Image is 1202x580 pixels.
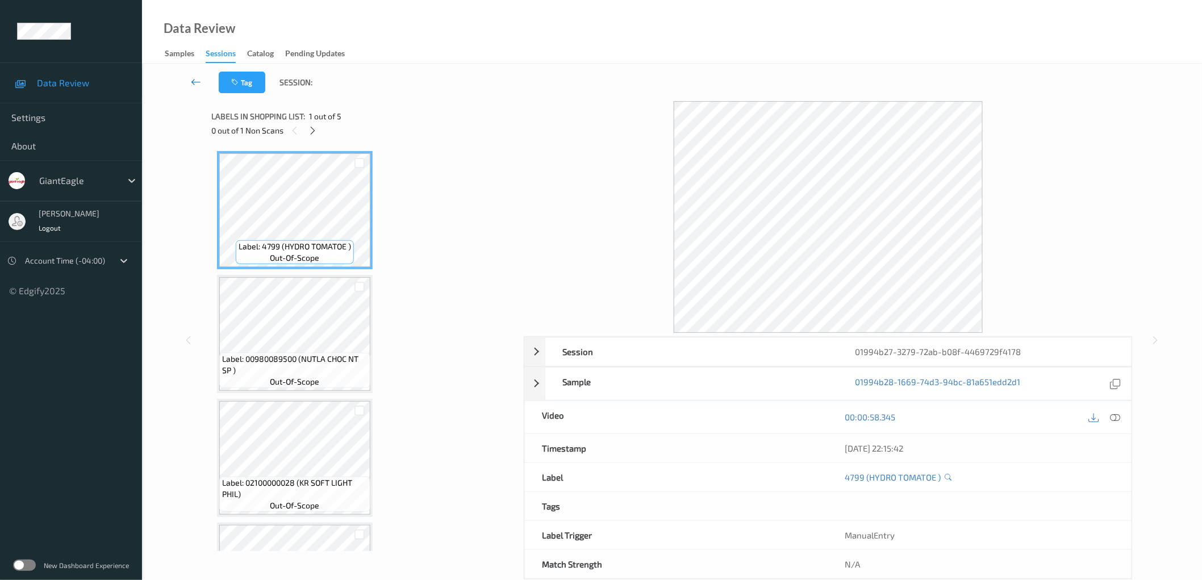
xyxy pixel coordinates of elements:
[247,46,285,62] a: Catalog
[165,46,206,62] a: Samples
[164,23,235,34] div: Data Review
[525,521,828,549] div: Label Trigger
[828,550,1132,578] div: N/A
[165,48,194,62] div: Samples
[845,471,941,483] a: 4799 (HYDRO TOMATOE )
[845,443,1115,454] div: [DATE] 22:15:42
[525,463,828,491] div: Label
[219,72,265,93] button: Tag
[525,401,828,433] div: Video
[855,376,1021,391] a: 01994b28-1669-74d3-94bc-81a651edd2d1
[285,46,356,62] a: Pending Updates
[270,252,320,264] span: out-of-scope
[206,48,236,63] div: Sessions
[545,368,838,400] div: Sample
[524,367,1132,400] div: Sample01994b28-1669-74d3-94bc-81a651edd2d1
[247,48,274,62] div: Catalog
[211,111,305,122] span: Labels in shopping list:
[524,337,1132,366] div: Session01994b27-3279-72ab-b08f-4469729f4178
[828,521,1132,549] div: ManualEntry
[838,337,1132,366] div: 01994b27-3279-72ab-b08f-4469729f4178
[270,376,320,387] span: out-of-scope
[525,434,828,462] div: Timestamp
[239,241,351,252] span: Label: 4799 (HYDRO TOMATOE )
[525,492,828,520] div: Tags
[309,111,341,122] span: 1 out of 5
[222,353,368,376] span: Label: 00980089500 (NUTLA CHOC NT SP )
[279,77,312,88] span: Session:
[845,411,896,423] a: 00:00:58.345
[211,123,516,137] div: 0 out of 1 Non Scans
[206,46,247,63] a: Sessions
[270,500,320,511] span: out-of-scope
[222,477,368,500] span: Label: 02100000028 (KR SOFT LIGHT PHIL)
[525,550,828,578] div: Match Strength
[285,48,345,62] div: Pending Updates
[545,337,838,366] div: Session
